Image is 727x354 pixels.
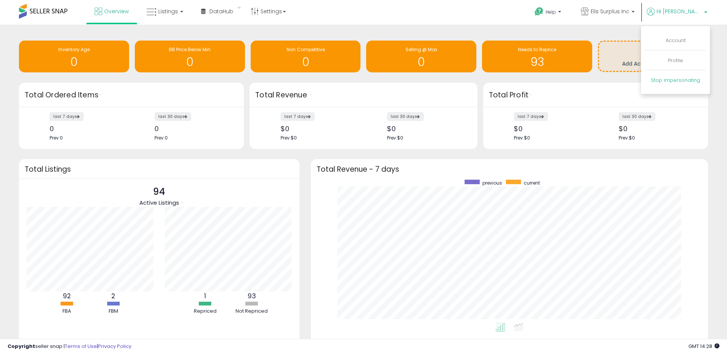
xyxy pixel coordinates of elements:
h1: 0 [139,56,241,68]
span: current [524,180,540,186]
div: FBA [44,308,89,315]
label: last 7 days [514,112,548,121]
i: Get Help [534,7,544,16]
a: BB Price Below Min 0 [135,41,245,72]
b: 92 [63,291,71,301]
label: last 30 days [387,112,424,121]
span: Prev: $0 [281,135,297,141]
a: Help [529,1,569,25]
label: last 7 days [281,112,315,121]
div: seller snap | | [8,343,131,350]
div: 0 [154,125,231,133]
a: Stop impersonating [651,77,700,84]
span: Add Actionable Insights [622,60,684,67]
span: Prev: $0 [619,135,635,141]
span: DataHub [209,8,233,15]
b: 1 [204,291,206,301]
span: Active Listings [139,199,179,207]
span: Prev: 0 [154,135,168,141]
b: 93 [248,291,256,301]
span: Non Competitive [287,46,325,53]
a: Privacy Policy [98,343,131,350]
label: last 30 days [619,112,655,121]
a: Non Competitive 0 [251,41,361,72]
span: Overview [104,8,129,15]
span: Inventory Age [58,46,90,53]
a: Needs to Reprice 93 [482,41,592,72]
div: FBM [90,308,136,315]
span: Prev: $0 [387,135,403,141]
a: Account [666,37,686,44]
span: 2025-08-14 14:28 GMT [688,343,719,350]
h3: Total Profit [489,90,702,100]
span: Prev: $0 [514,135,530,141]
div: Tooltip anchor [179,199,186,206]
p: 94 [139,185,179,199]
h3: Total Revenue - 7 days [317,166,702,172]
div: $0 [514,125,590,133]
span: Needs to Reprice [518,46,556,53]
h1: 93 [486,56,588,68]
strong: Copyright [8,343,35,350]
span: Selling @ Max [406,46,437,53]
h1: 0 [370,56,473,68]
div: Not Repriced [229,308,275,315]
h3: Total Revenue [255,90,472,100]
a: Add Actionable Insights [599,42,707,71]
label: last 7 days [50,112,84,121]
span: Listings [158,8,178,15]
span: Prev: 0 [50,135,63,141]
div: $0 [387,125,464,133]
a: Hi [PERSON_NAME] [647,8,707,25]
h3: Total Ordered Items [25,90,238,100]
h1: 0 [254,56,357,68]
h1: 0 [23,56,125,68]
div: 0 [50,125,126,133]
div: Tooltip anchor [97,91,104,98]
span: previous [482,180,502,186]
b: 2 [111,291,115,301]
span: Help [546,9,556,15]
a: Inventory Age 0 [19,41,129,72]
div: $0 [281,125,358,133]
div: Tooltip anchor [307,91,314,98]
a: Terms of Use [65,343,97,350]
div: Tooltip anchor [232,4,246,11]
span: Hi [PERSON_NAME] [657,8,702,15]
h3: Total Listings [25,166,294,172]
a: Profile [668,57,683,64]
span: BB Price Below Min [169,46,211,53]
div: Repriced [183,308,228,315]
label: last 30 days [154,112,191,121]
a: Selling @ Max 0 [366,41,476,72]
span: Elis Surplus Inc [591,8,629,15]
div: Tooltip anchor [527,91,534,98]
div: $0 [619,125,695,133]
